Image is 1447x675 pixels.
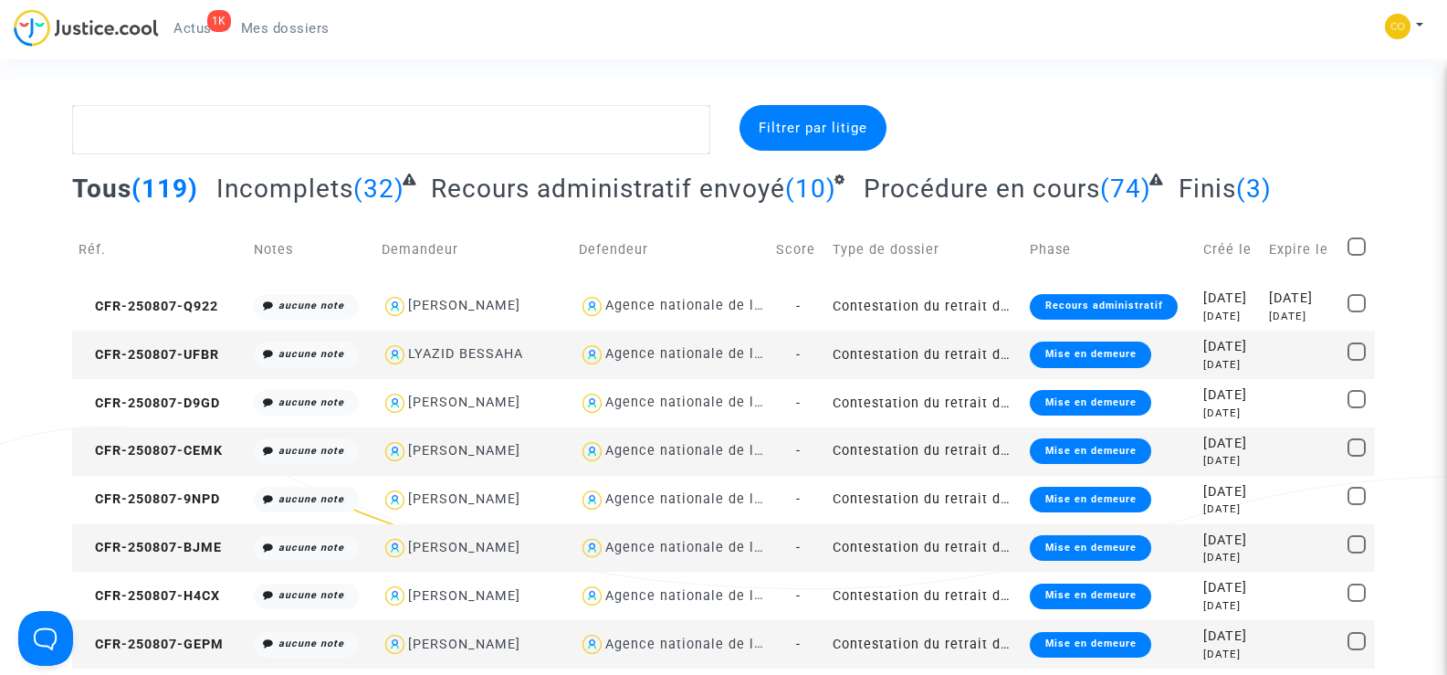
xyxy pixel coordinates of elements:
[1030,390,1150,416] div: Mise en demeure
[826,476,1023,524] td: Contestation du retrait de [PERSON_NAME] par l'ANAH (mandataire)
[131,174,198,204] span: (119)
[382,438,408,465] img: icon-user.svg
[605,298,806,313] div: Agence nationale de l'habitat
[1263,217,1340,282] td: Expire le
[579,293,605,320] img: icon-user.svg
[579,583,605,609] img: icon-user.svg
[1030,584,1150,609] div: Mise en demeure
[605,637,806,652] div: Agence nationale de l'habitat
[1203,501,1256,517] div: [DATE]
[408,395,520,410] div: [PERSON_NAME]
[796,299,801,314] span: -
[226,15,344,42] a: Mes dossiers
[79,347,219,363] span: CFR-250807-UFBR
[605,346,806,362] div: Agence nationale de l'habitat
[864,174,1100,204] span: Procédure en cours
[796,347,801,363] span: -
[605,395,806,410] div: Agence nationale de l'habitat
[408,540,520,555] div: [PERSON_NAME]
[1203,385,1256,406] div: [DATE]
[1203,550,1256,565] div: [DATE]
[579,438,605,465] img: icon-user.svg
[605,491,806,507] div: Agence nationale de l'habitat
[579,487,605,513] img: icon-user.svg
[278,348,344,360] i: aucune note
[1203,337,1256,357] div: [DATE]
[382,293,408,320] img: icon-user.svg
[278,300,344,311] i: aucune note
[796,637,801,652] span: -
[1203,598,1256,614] div: [DATE]
[826,572,1023,620] td: Contestation du retrait de [PERSON_NAME] par l'ANAH (mandataire)
[408,298,520,313] div: [PERSON_NAME]
[72,217,246,282] td: Réf.
[353,174,404,204] span: (32)
[1030,487,1150,512] div: Mise en demeure
[1203,434,1256,454] div: [DATE]
[579,631,605,658] img: icon-user.svg
[1030,342,1150,367] div: Mise en demeure
[382,583,408,609] img: icon-user.svg
[278,493,344,505] i: aucune note
[173,20,212,37] span: Actus
[796,540,801,555] span: -
[278,638,344,649] i: aucune note
[14,9,159,47] img: jc-logo.svg
[579,342,605,368] img: icon-user.svg
[431,174,785,204] span: Recours administratif envoyé
[796,443,801,459] span: -
[826,379,1023,427] td: Contestation du retrait de [PERSON_NAME] par l'ANAH (mandataire)
[759,120,867,136] span: Filtrer par litige
[207,10,231,32] div: 1K
[605,540,806,555] div: Agence nationale de l'habitat
[278,445,344,457] i: aucune note
[1030,535,1150,561] div: Mise en demeure
[79,540,222,555] span: CFR-250807-BJME
[79,491,220,507] span: CFR-250807-9NPD
[1203,647,1256,662] div: [DATE]
[375,217,572,282] td: Demandeur
[1197,217,1263,282] td: Créé le
[79,588,220,604] span: CFR-250807-H4CX
[796,396,801,411] span: -
[826,427,1023,476] td: Contestation du retrait de [PERSON_NAME] par l'ANAH (mandataire)
[826,620,1023,669] td: Contestation du retrait de [PERSON_NAME] par l'ANAH (mandataire)
[770,217,826,282] td: Score
[1385,14,1410,39] img: 84a266a8493598cb3cce1313e02c3431
[382,535,408,562] img: icon-user.svg
[408,491,520,507] div: [PERSON_NAME]
[382,487,408,513] img: icon-user.svg
[382,390,408,417] img: icon-user.svg
[278,542,344,554] i: aucune note
[278,589,344,601] i: aucune note
[1203,289,1256,309] div: [DATE]
[1030,294,1177,320] div: Recours administratif
[1203,482,1256,502] div: [DATE]
[605,443,806,459] div: Agence nationale de l'habitat
[408,346,523,362] div: LYAZID BESSAHA
[241,20,330,37] span: Mes dossiers
[408,588,520,604] div: [PERSON_NAME]
[1203,357,1256,373] div: [DATE]
[826,331,1023,379] td: Contestation du retrait de [PERSON_NAME] par l'ANAH (mandataire)
[79,396,220,411] span: CFR-250807-D9GD
[159,15,226,42] a: 1KActus
[1203,453,1256,469] div: [DATE]
[79,299,218,314] span: CFR-250807-Q922
[826,524,1023,573] td: Contestation du retrait de [PERSON_NAME] par l'ANAH (mandataire)
[382,342,408,368] img: icon-user.svg
[579,535,605,562] img: icon-user.svg
[1030,438,1150,464] div: Mise en demeure
[216,174,353,204] span: Incomplets
[247,217,375,282] td: Notes
[408,637,520,652] div: [PERSON_NAME]
[785,174,836,204] span: (10)
[1203,578,1256,598] div: [DATE]
[79,637,224,652] span: CFR-250807-GEPM
[796,588,801,604] span: -
[1030,632,1150,658] div: Mise en demeure
[579,390,605,417] img: icon-user.svg
[72,174,131,204] span: Tous
[572,217,770,282] td: Defendeur
[1100,174,1151,204] span: (74)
